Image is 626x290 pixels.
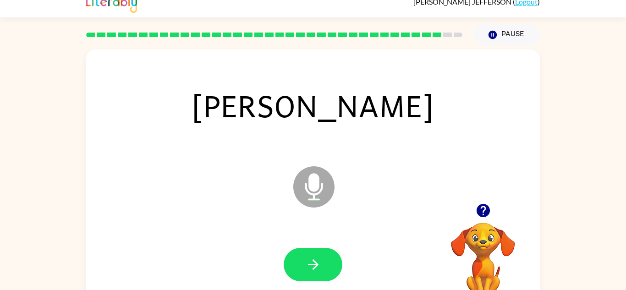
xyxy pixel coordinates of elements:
span: [PERSON_NAME] [178,82,448,129]
button: Pause [473,24,540,45]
